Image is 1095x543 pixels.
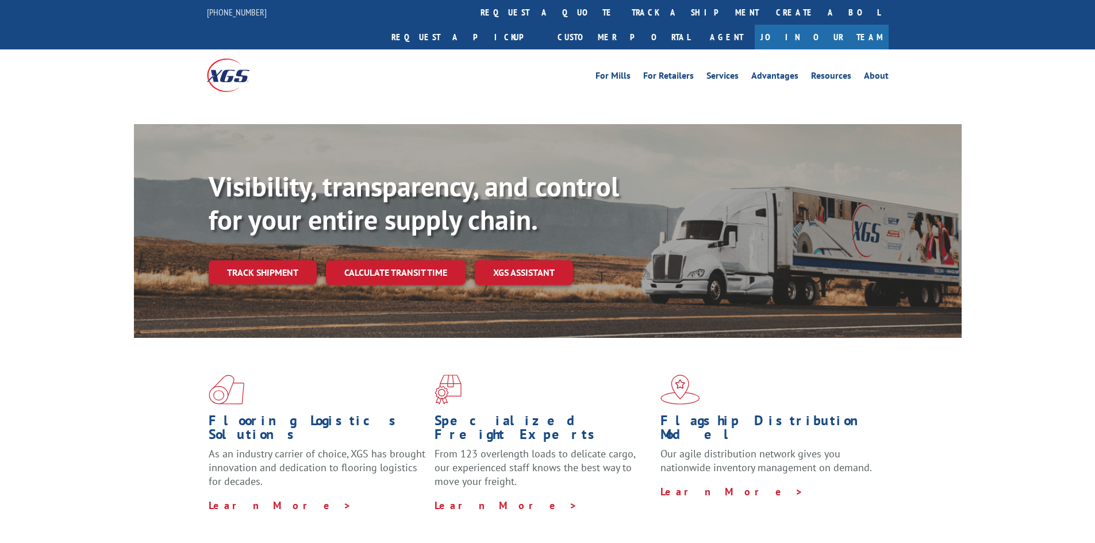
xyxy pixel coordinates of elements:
img: xgs-icon-total-supply-chain-intelligence-red [209,375,244,405]
h1: Specialized Freight Experts [435,414,652,447]
img: xgs-icon-focused-on-flooring-red [435,375,462,405]
a: Learn More > [209,499,352,512]
span: As an industry carrier of choice, XGS has brought innovation and dedication to flooring logistics... [209,447,425,488]
a: Resources [811,71,851,84]
a: Agent [698,25,755,49]
h1: Flooring Logistics Solutions [209,414,426,447]
a: Learn More > [660,485,804,498]
a: XGS ASSISTANT [475,260,573,285]
img: xgs-icon-flagship-distribution-model-red [660,375,700,405]
b: Visibility, transparency, and control for your entire supply chain. [209,168,619,237]
span: Our agile distribution network gives you nationwide inventory management on demand. [660,447,872,474]
a: Calculate transit time [326,260,466,285]
a: Customer Portal [549,25,698,49]
a: Join Our Team [755,25,889,49]
a: Advantages [751,71,798,84]
a: Services [706,71,739,84]
a: Learn More > [435,499,578,512]
h1: Flagship Distribution Model [660,414,878,447]
a: Request a pickup [383,25,549,49]
a: Track shipment [209,260,317,284]
a: About [864,71,889,84]
a: For Retailers [643,71,694,84]
a: [PHONE_NUMBER] [207,6,267,18]
p: From 123 overlength loads to delicate cargo, our experienced staff knows the best way to move you... [435,447,652,498]
a: For Mills [595,71,631,84]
